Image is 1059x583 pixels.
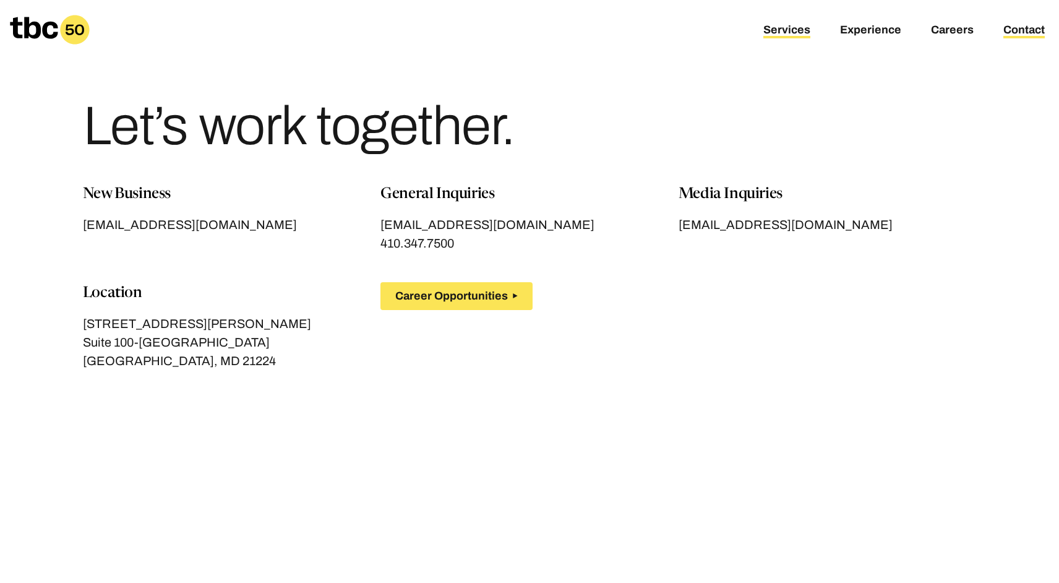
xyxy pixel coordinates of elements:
[83,352,380,370] p: [GEOGRAPHIC_DATA], MD 21224
[1003,24,1045,38] a: Contact
[380,236,454,253] span: 410.347.7500
[83,218,297,234] span: [EMAIL_ADDRESS][DOMAIN_NAME]
[83,215,380,234] a: [EMAIL_ADDRESS][DOMAIN_NAME]
[83,333,380,352] p: Suite 100-[GEOGRAPHIC_DATA]
[763,24,810,38] a: Services
[679,183,976,205] p: Media Inquiries
[380,234,454,253] a: 410.347.7500
[679,215,976,234] a: [EMAIL_ADDRESS][DOMAIN_NAME]
[83,314,380,333] p: [STREET_ADDRESS][PERSON_NAME]
[380,282,533,310] button: Career Opportunities
[83,183,380,205] p: New Business
[380,215,678,234] a: [EMAIL_ADDRESS][DOMAIN_NAME]
[395,290,508,303] span: Career Opportunities
[83,99,515,153] h1: Let’s work together.
[931,24,974,38] a: Careers
[380,183,678,205] p: General Inquiries
[840,24,901,38] a: Experience
[380,218,594,234] span: [EMAIL_ADDRESS][DOMAIN_NAME]
[10,15,90,45] a: Homepage
[83,282,380,304] p: Location
[679,218,893,234] span: [EMAIL_ADDRESS][DOMAIN_NAME]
